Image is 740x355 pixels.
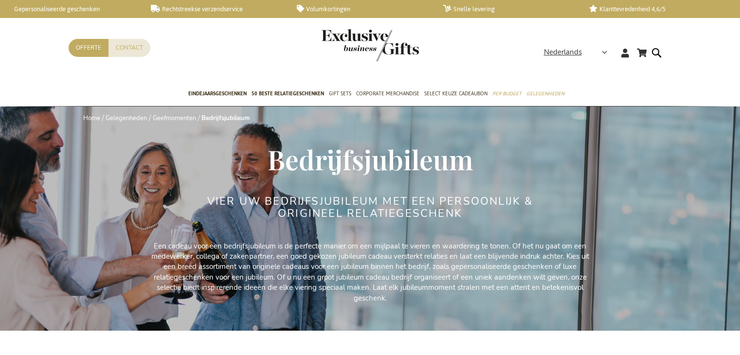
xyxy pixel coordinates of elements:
[526,89,564,99] span: Gelegenheden
[356,82,419,106] a: Corporate Merchandise
[329,89,351,99] span: Gift Sets
[201,114,250,123] strong: Bedrijfsjubileum
[151,241,589,304] p: Een cadeau voor een bedrijfsjubileum is de perfecte manier om een mijlpaal te vieren en waarderin...
[5,5,135,13] a: Gepersonaliseerde geschenken
[589,5,720,13] a: Klanttevredenheid 4,6/5
[69,39,108,57] a: Offerte
[443,5,574,13] a: Snelle levering
[322,29,370,61] a: store logo
[252,82,324,106] a: 50 beste relatiegeschenken
[151,5,281,13] a: Rechtstreekse verzendservice
[492,82,522,106] a: Per Budget
[424,82,487,106] a: Select Keuze Cadeaubon
[424,89,487,99] span: Select Keuze Cadeaubon
[106,114,147,123] a: Gelegenheden
[322,29,419,61] img: Exclusive Business gifts logo
[83,114,100,123] a: Home
[544,47,582,58] span: Nederlands
[188,82,247,106] a: Eindejaarsgeschenken
[252,89,324,99] span: 50 beste relatiegeschenken
[526,82,564,106] a: Gelegenheden
[268,141,473,177] span: Bedrijfsjubileum
[329,82,351,106] a: Gift Sets
[492,89,522,99] span: Per Budget
[356,89,419,99] span: Corporate Merchandise
[188,195,553,219] h2: VIER UW BEDRIJFSJUBILEUM MET EEN PERSOONLIJK & ORIGINEEL RELATIEGESCHENK
[108,39,150,57] a: Contact
[544,47,614,58] div: Nederlands
[297,5,427,13] a: Volumkortingen
[188,89,247,99] span: Eindejaarsgeschenken
[153,114,196,123] a: Geefmomenten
